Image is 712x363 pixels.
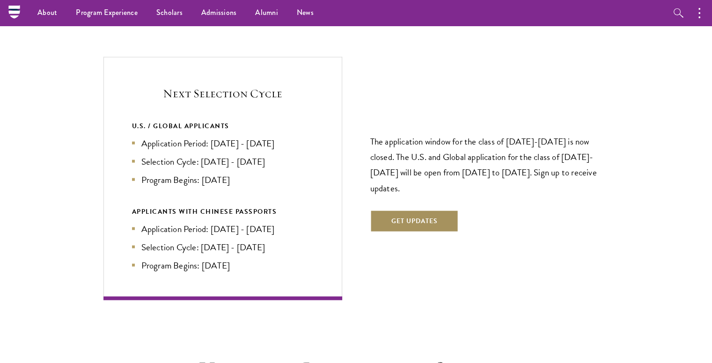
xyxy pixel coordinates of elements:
[132,222,314,236] li: Application Period: [DATE] - [DATE]
[132,206,314,218] div: APPLICANTS WITH CHINESE PASSPORTS
[132,240,314,254] li: Selection Cycle: [DATE] - [DATE]
[132,155,314,168] li: Selection Cycle: [DATE] - [DATE]
[132,259,314,272] li: Program Begins: [DATE]
[370,134,609,196] p: The application window for the class of [DATE]-[DATE] is now closed. The U.S. and Global applicat...
[132,86,314,102] h5: Next Selection Cycle
[132,120,314,132] div: U.S. / GLOBAL APPLICANTS
[370,210,459,232] button: Get Updates
[132,173,314,187] li: Program Begins: [DATE]
[132,137,314,150] li: Application Period: [DATE] - [DATE]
